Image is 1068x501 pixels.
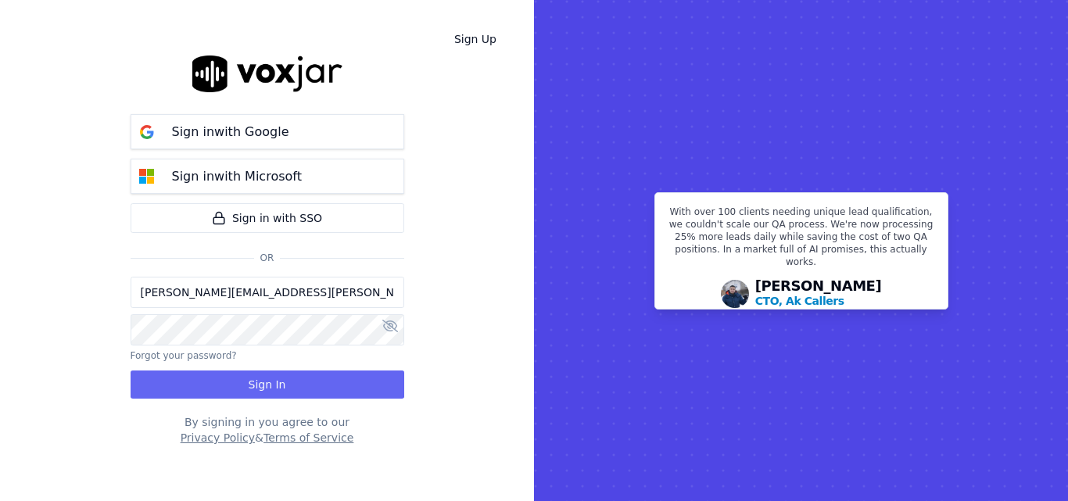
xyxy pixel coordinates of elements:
[131,414,404,446] div: By signing in you agree to our &
[131,114,404,149] button: Sign inwith Google
[131,349,237,362] button: Forgot your password?
[254,252,281,264] span: Or
[131,277,404,308] input: Email
[172,123,289,141] p: Sign in with Google
[665,206,938,274] p: With over 100 clients needing unique lead qualification, we couldn't scale our QA process. We're ...
[755,293,844,309] p: CTO, Ak Callers
[131,159,404,194] button: Sign inwith Microsoft
[131,203,404,233] a: Sign in with SSO
[131,161,163,192] img: microsoft Sign in button
[172,167,302,186] p: Sign in with Microsoft
[192,55,342,92] img: logo
[181,430,255,446] button: Privacy Policy
[131,116,163,148] img: google Sign in button
[263,430,353,446] button: Terms of Service
[131,370,404,399] button: Sign In
[442,25,509,53] a: Sign Up
[755,279,882,309] div: [PERSON_NAME]
[721,280,749,308] img: Avatar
